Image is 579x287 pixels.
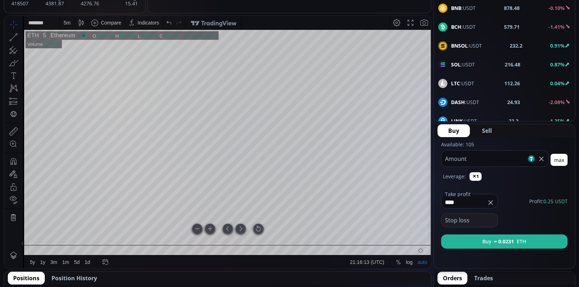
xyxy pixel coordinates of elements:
[510,42,522,49] b: 232.2
[443,274,462,282] span: Orders
[550,61,565,68] b: 0.87%
[550,42,565,49] b: 0.91%
[155,17,159,23] div: C
[543,198,568,205] span: 0.25 USDT
[23,16,34,23] div: ETH
[188,208,198,218] div: Zoom Out
[504,80,520,87] b: 112.26
[96,4,117,10] div: Compare
[178,17,212,23] div: +10.60 (+0.25%)
[471,124,503,137] button: Sell
[451,23,476,31] span: :USDT
[474,274,493,282] span: Trades
[494,238,514,245] b: ≈ 0.0231
[346,243,380,249] span: 21:16:13 (UTC)
[504,4,520,12] b: 878.48
[36,243,41,249] div: 1y
[13,274,39,282] span: Positions
[548,99,565,105] b: -2.08%
[441,234,568,249] button: Buy≈ 0.0231ETH
[46,272,102,285] button: Position History
[399,239,411,253] div: Toggle Log Scale
[34,16,42,23] div: 5
[482,126,492,135] span: Sell
[402,243,408,249] div: log
[26,243,31,249] div: 5y
[438,272,467,285] button: Orders
[70,243,76,249] div: 5d
[413,243,423,249] div: auto
[451,99,465,105] b: DASH
[548,23,565,30] b: -1.41%
[159,17,176,23] div: 4297.85
[219,208,229,218] : Scroll to the Left
[92,17,109,23] div: 4287.25
[411,239,425,253] div: Toggle Auto Scale
[8,272,45,285] button: Positions
[343,239,382,253] button: 21:16:13 (UTC)
[389,239,399,253] div: Toggle Percentage
[451,118,463,124] b: LINK
[451,98,479,106] span: :USDT
[470,172,482,181] button: ✕1
[133,4,155,10] div: Indicators
[136,17,153,23] div: 4287.24
[451,80,474,87] span: :USDT
[88,17,92,23] div: O
[448,126,459,135] span: Buy
[451,61,475,68] span: :USDT
[80,243,86,249] div: 1d
[134,17,136,23] div: L
[551,154,568,166] button: max
[201,208,211,218] div: Zoom In
[529,197,568,205] span: Profit:
[509,117,519,125] b: 23.2
[41,26,55,31] div: 749.95
[115,17,132,23] div: 4297.86
[58,243,65,249] div: 1m
[59,4,66,10] div: 5 m
[451,42,482,49] span: :USDT
[46,243,53,249] div: 3m
[550,80,565,87] b: 0.04%
[441,141,474,148] label: Available: 105
[508,98,520,106] b: 24.93
[95,239,107,253] div: Go to
[548,5,565,11] b: -0.10%
[451,61,461,68] b: SOL
[451,4,476,12] span: :USDT
[438,124,470,137] button: Buy
[469,272,498,285] button: Trades
[451,5,461,11] b: BNB
[23,26,38,31] div: Volume
[52,274,97,282] span: Position History
[504,23,520,31] b: 579.71
[42,16,71,23] div: Ethereum
[111,17,114,23] div: H
[550,118,565,124] b: 1.35%
[443,173,466,180] label: Leverage:
[451,23,461,30] b: BCH
[16,223,20,232] div: Hide Drawings Toolbar
[6,95,12,102] div: 
[76,16,82,23] div: Market open
[505,61,520,68] b: 216.48
[451,117,477,125] span: :USDT
[451,80,460,87] b: LTC
[451,42,468,49] b: BNSOL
